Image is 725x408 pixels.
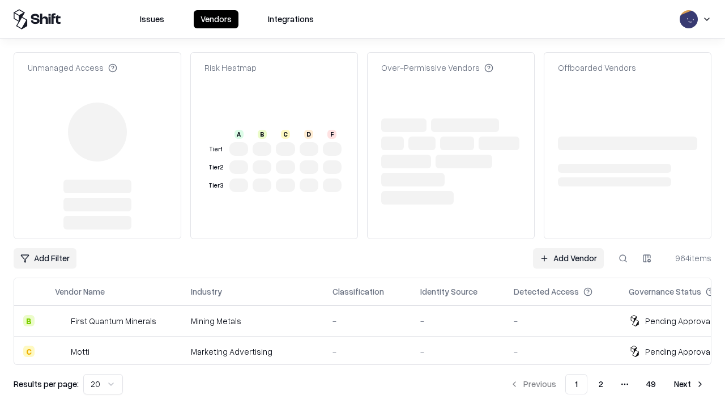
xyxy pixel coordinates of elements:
[71,315,156,327] div: First Quantum Minerals
[191,315,314,327] div: Mining Metals
[514,346,611,358] div: -
[258,130,267,139] div: B
[420,286,477,297] div: Identity Source
[23,315,35,326] div: B
[667,374,711,394] button: Next
[14,248,76,269] button: Add Filter
[629,286,701,297] div: Governance Status
[14,378,79,390] p: Results per page:
[191,286,222,297] div: Industry
[28,62,117,74] div: Unmanaged Access
[55,315,66,326] img: First Quantum Minerals
[55,286,105,297] div: Vendor Name
[261,10,321,28] button: Integrations
[565,374,587,394] button: 1
[332,346,402,358] div: -
[304,130,313,139] div: D
[332,315,402,327] div: -
[420,346,496,358] div: -
[234,130,244,139] div: A
[194,10,238,28] button: Vendors
[332,286,384,297] div: Classification
[71,346,89,358] div: Motti
[645,346,712,358] div: Pending Approval
[207,181,225,190] div: Tier 3
[533,248,604,269] a: Add Vendor
[207,144,225,154] div: Tier 1
[207,163,225,172] div: Tier 2
[590,374,612,394] button: 2
[133,10,171,28] button: Issues
[204,62,257,74] div: Risk Heatmap
[645,315,712,327] div: Pending Approval
[191,346,314,358] div: Marketing Advertising
[514,315,611,327] div: -
[381,62,493,74] div: Over-Permissive Vendors
[666,252,711,264] div: 964 items
[514,286,579,297] div: Detected Access
[503,374,711,394] nav: pagination
[327,130,336,139] div: F
[281,130,290,139] div: C
[55,346,66,357] img: Motti
[420,315,496,327] div: -
[637,374,665,394] button: 49
[23,346,35,357] div: C
[558,62,636,74] div: Offboarded Vendors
